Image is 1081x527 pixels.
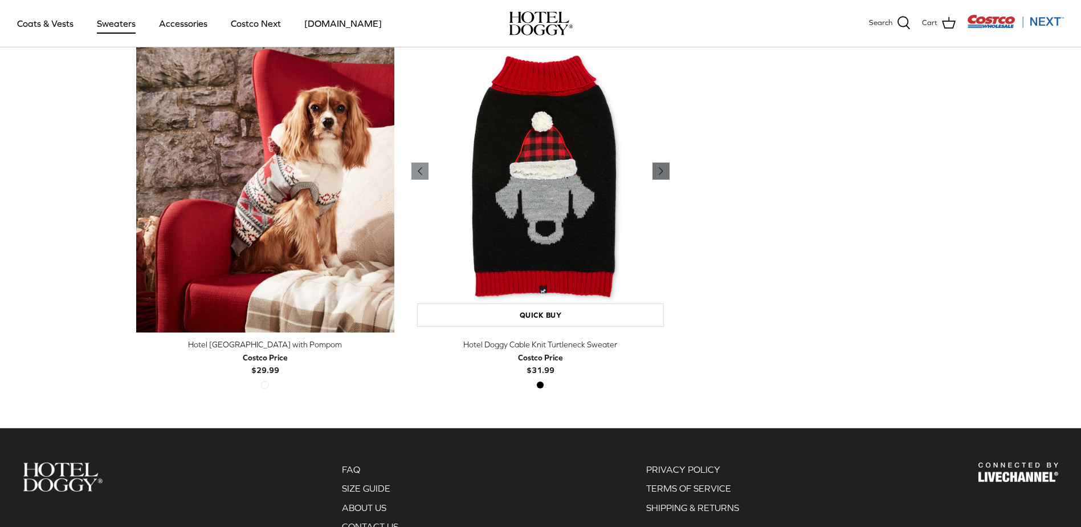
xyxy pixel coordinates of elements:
[136,338,394,376] a: Hotel [GEOGRAPHIC_DATA] with Pompom Costco Price$29.99
[967,22,1064,30] a: Visit Costco Next
[518,351,563,375] b: $31.99
[7,4,84,43] a: Coats & Vests
[243,351,288,364] div: Costco Price
[518,351,563,364] div: Costco Price
[417,303,664,327] a: Quick buy
[136,10,394,333] a: Hotel Doggy Fair Isle Sweater with Pompom
[652,163,670,180] a: Previous
[294,4,392,43] a: [DOMAIN_NAME]
[411,163,429,180] a: Previous
[342,464,360,475] a: FAQ
[869,16,911,31] a: Search
[411,10,670,333] a: Hotel Doggy Cable Knit Turtleneck Sweater
[411,338,670,376] a: Hotel Doggy Cable Knit Turtleneck Sweater Costco Price$31.99
[978,463,1058,483] img: Hotel Doggy Costco Next
[342,483,390,493] a: SIZE GUIDE
[646,502,739,513] a: SHIPPING & RETURNS
[243,351,288,375] b: $29.99
[136,338,394,351] div: Hotel [GEOGRAPHIC_DATA] with Pompom
[509,11,573,35] img: hoteldoggycom
[646,464,720,475] a: PRIVACY POLICY
[922,16,956,31] a: Cart
[221,4,291,43] a: Costco Next
[411,338,670,351] div: Hotel Doggy Cable Knit Turtleneck Sweater
[342,502,386,513] a: ABOUT US
[87,4,146,43] a: Sweaters
[967,14,1064,29] img: Costco Next
[646,483,731,493] a: TERMS OF SERVICE
[23,463,103,492] img: Hotel Doggy Costco Next
[149,4,218,43] a: Accessories
[922,17,937,29] span: Cart
[509,11,573,35] a: hoteldoggy.com hoteldoggycom
[869,17,892,29] span: Search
